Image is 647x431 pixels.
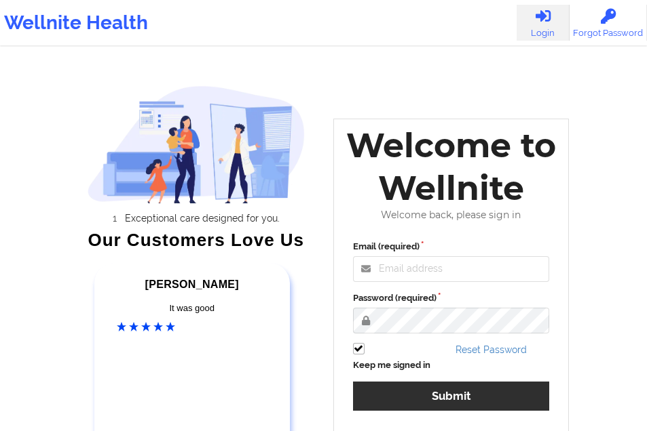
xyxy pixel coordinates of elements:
[517,5,570,41] a: Login
[88,85,305,203] img: wellnite-auth-hero_200.c722682e.png
[570,5,647,41] a: Forgot Password
[100,213,305,224] li: Exceptional care designed for you.
[353,358,430,372] label: Keep me signed in
[88,233,305,247] div: Our Customers Love Us
[353,382,550,411] button: Submit
[344,209,559,221] div: Welcome back, please sign in
[353,291,550,305] label: Password (required)
[456,344,527,355] a: Reset Password
[145,279,239,290] span: [PERSON_NAME]
[344,124,559,209] div: Welcome to Wellnite
[353,256,550,282] input: Email address
[117,302,267,315] div: It was good
[353,240,550,253] label: Email (required)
